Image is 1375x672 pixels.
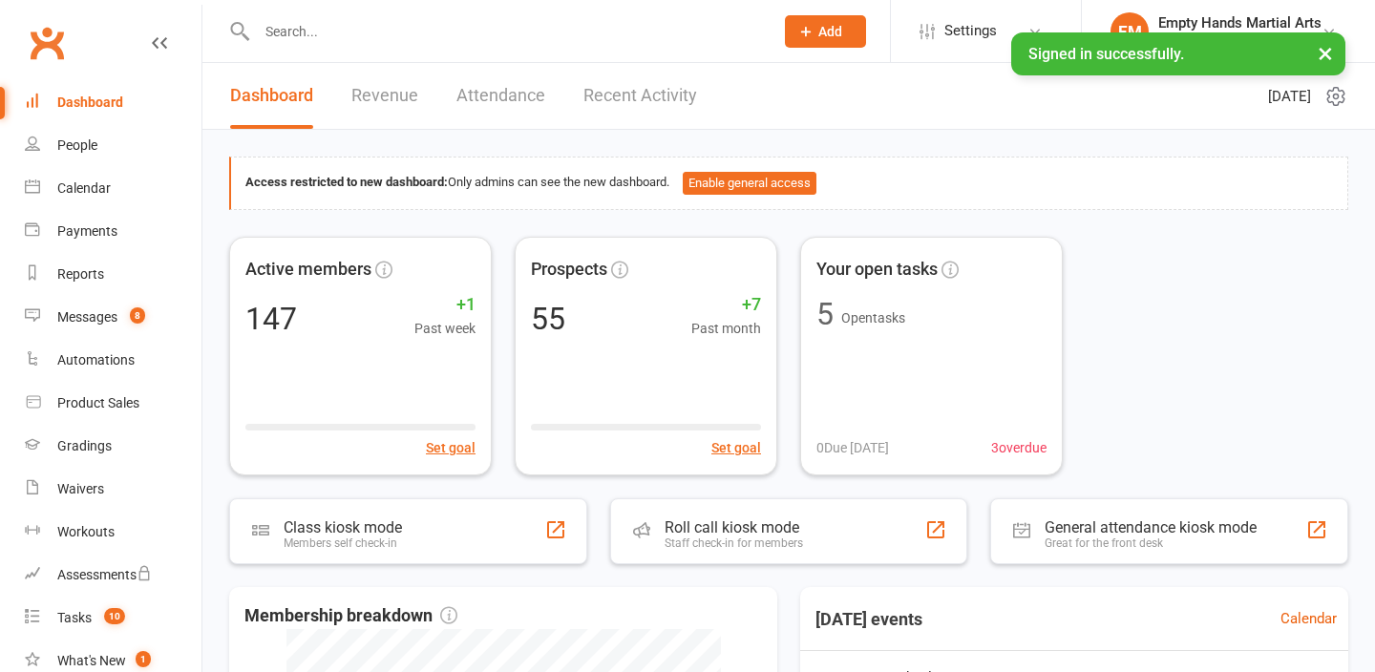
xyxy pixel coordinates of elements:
[25,253,201,296] a: Reports
[841,310,905,325] span: Open tasks
[251,18,760,45] input: Search...
[230,63,313,129] a: Dashboard
[245,172,1333,195] div: Only admins can see the new dashboard.
[785,15,866,48] button: Add
[1045,536,1257,550] div: Great for the front desk
[25,210,201,253] a: Payments
[711,437,761,458] button: Set goal
[130,307,145,324] span: 8
[414,291,476,319] span: +1
[25,81,201,124] a: Dashboard
[245,304,297,334] div: 147
[1280,607,1337,630] a: Calendar
[683,172,816,195] button: Enable general access
[57,567,152,582] div: Assessments
[456,63,545,129] a: Attendance
[1158,31,1322,49] div: Empty Hands Martial Arts
[1268,85,1311,108] span: [DATE]
[25,167,201,210] a: Calendar
[944,10,997,52] span: Settings
[1308,32,1343,73] button: ×
[57,309,117,325] div: Messages
[351,63,418,129] a: Revenue
[25,339,201,382] a: Automations
[665,536,803,550] div: Staff check-in for members
[57,438,112,453] div: Gradings
[284,518,402,536] div: Class kiosk mode
[800,602,938,637] h3: [DATE] events
[57,137,97,153] div: People
[25,124,201,167] a: People
[531,256,607,283] span: Prospects
[25,511,201,554] a: Workouts
[23,19,71,67] a: Clubworx
[426,437,476,458] button: Set goal
[57,94,123,110] div: Dashboard
[25,554,201,597] a: Assessments
[245,256,371,283] span: Active members
[136,651,151,667] span: 1
[1111,12,1149,51] div: EM
[816,299,834,329] div: 5
[691,291,761,319] span: +7
[104,608,125,624] span: 10
[57,395,139,410] div: Product Sales
[583,63,697,129] a: Recent Activity
[1045,518,1257,536] div: General attendance kiosk mode
[25,597,201,640] a: Tasks 10
[245,175,448,189] strong: Access restricted to new dashboard:
[816,437,889,458] span: 0 Due [DATE]
[414,318,476,339] span: Past week
[284,536,402,550] div: Members self check-in
[57,352,135,367] div: Automations
[818,24,842,39] span: Add
[1158,14,1322,31] div: Empty Hands Martial Arts
[57,610,92,625] div: Tasks
[244,602,457,630] span: Membership breakdown
[57,180,111,196] div: Calendar
[25,382,201,425] a: Product Sales
[57,266,104,282] div: Reports
[25,468,201,511] a: Waivers
[691,318,761,339] span: Past month
[57,481,104,496] div: Waivers
[25,425,201,468] a: Gradings
[25,296,201,339] a: Messages 8
[991,437,1047,458] span: 3 overdue
[1028,45,1184,63] span: Signed in successfully.
[57,223,117,239] div: Payments
[531,304,565,334] div: 55
[57,653,126,668] div: What's New
[57,524,115,539] div: Workouts
[816,256,938,283] span: Your open tasks
[665,518,803,536] div: Roll call kiosk mode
